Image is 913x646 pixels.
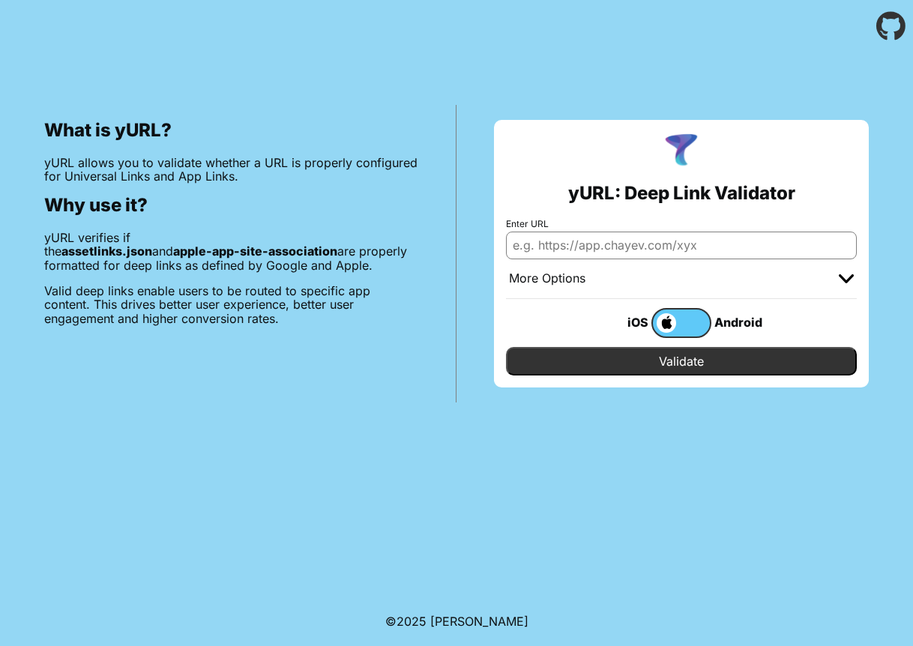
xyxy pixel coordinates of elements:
[397,614,427,629] span: 2025
[506,232,857,259] input: e.g. https://app.chayev.com/xyx
[44,120,418,141] h2: What is yURL?
[711,313,771,332] div: Android
[173,244,337,259] b: apple-app-site-association
[385,597,528,646] footer: ©
[591,313,651,332] div: iOS
[662,132,701,171] img: yURL Logo
[61,244,152,259] b: assetlinks.json
[506,347,857,375] input: Validate
[44,195,418,216] h2: Why use it?
[568,183,795,204] h2: yURL: Deep Link Validator
[839,274,854,283] img: chevron
[509,271,585,286] div: More Options
[430,614,528,629] a: Michael Ibragimchayev's Personal Site
[44,156,418,184] p: yURL allows you to validate whether a URL is properly configured for Universal Links and App Links.
[44,231,418,272] p: yURL verifies if the and are properly formatted for deep links as defined by Google and Apple.
[44,284,418,325] p: Valid deep links enable users to be routed to specific app content. This drives better user exper...
[506,219,857,229] label: Enter URL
